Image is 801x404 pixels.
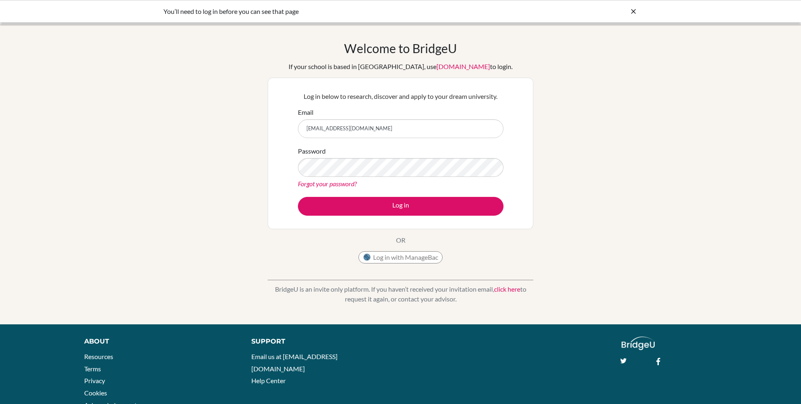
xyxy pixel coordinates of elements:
[344,41,457,56] h1: Welcome to BridgeU
[494,285,520,293] a: click here
[251,353,338,373] a: Email us at [EMAIL_ADDRESS][DOMAIN_NAME]
[251,377,286,384] a: Help Center
[436,62,490,70] a: [DOMAIN_NAME]
[396,235,405,245] p: OR
[358,251,443,263] button: Log in with ManageBac
[622,337,655,350] img: logo_white@2x-f4f0deed5e89b7ecb1c2cc34c3e3d731f90f0f143d5ea2071677605dd97b5244.png
[298,146,326,156] label: Password
[163,7,515,16] div: You’ll need to log in before you can see that page
[298,92,503,101] p: Log in below to research, discover and apply to your dream university.
[84,365,101,373] a: Terms
[289,62,512,71] div: If your school is based in [GEOGRAPHIC_DATA], use to login.
[298,197,503,216] button: Log in
[84,353,113,360] a: Resources
[84,337,233,346] div: About
[268,284,533,304] p: BridgeU is an invite only platform. If you haven’t received your invitation email, to request it ...
[298,107,313,117] label: Email
[251,337,391,346] div: Support
[84,389,107,397] a: Cookies
[298,180,357,187] a: Forgot your password?
[84,377,105,384] a: Privacy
